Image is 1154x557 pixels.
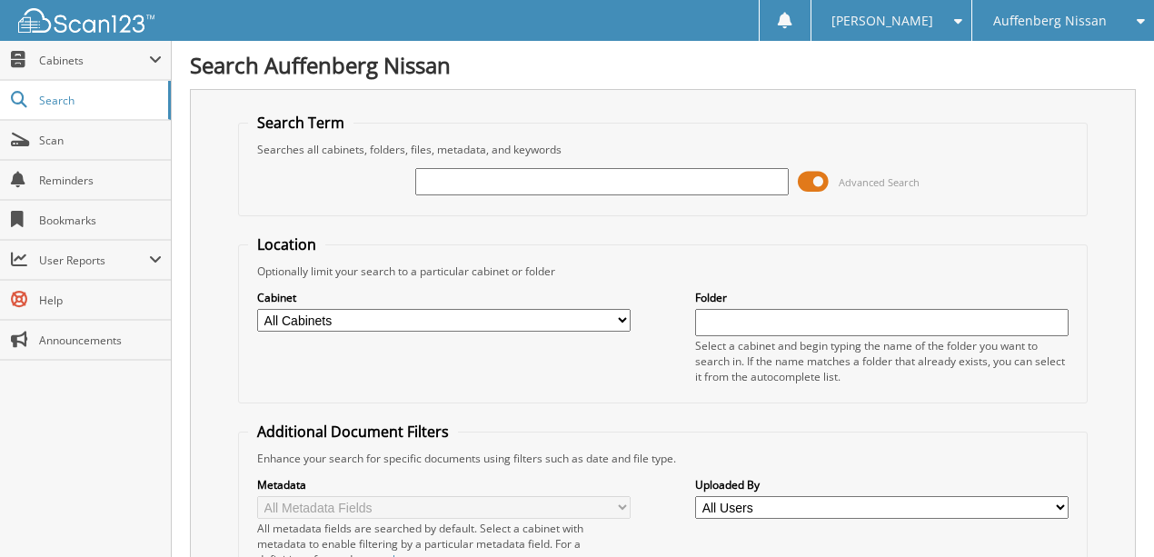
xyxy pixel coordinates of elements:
div: Select a cabinet and begin typing the name of the folder you want to search in. If the name match... [695,338,1069,384]
legend: Search Term [248,113,353,133]
span: Bookmarks [39,213,162,228]
img: scan123-logo-white.svg [18,8,154,33]
span: Scan [39,133,162,148]
span: User Reports [39,253,149,268]
label: Cabinet [257,290,631,305]
legend: Additional Document Filters [248,422,458,442]
h1: Search Auffenberg Nissan [190,50,1136,80]
legend: Location [248,234,325,254]
div: Enhance your search for specific documents using filters such as date and file type. [248,451,1078,466]
span: [PERSON_NAME] [831,15,933,26]
span: Reminders [39,173,162,188]
span: Advanced Search [839,175,920,189]
span: Announcements [39,333,162,348]
div: Optionally limit your search to a particular cabinet or folder [248,264,1078,279]
span: Help [39,293,162,308]
label: Metadata [257,477,631,492]
label: Folder [695,290,1069,305]
span: Cabinets [39,53,149,68]
div: Searches all cabinets, folders, files, metadata, and keywords [248,142,1078,157]
label: Uploaded By [695,477,1069,492]
span: Auffenberg Nissan [993,15,1107,26]
span: Search [39,93,159,108]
